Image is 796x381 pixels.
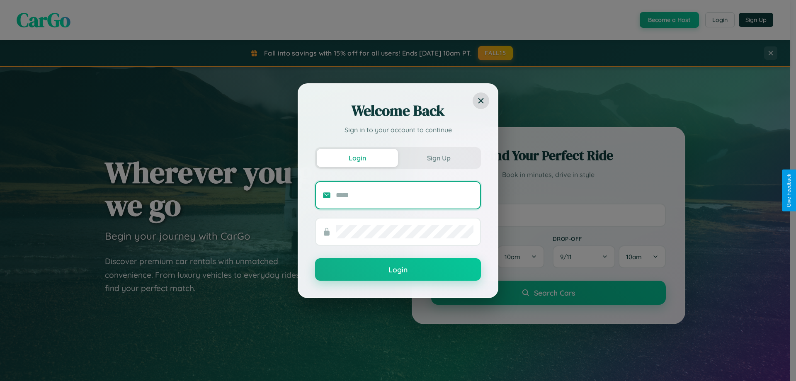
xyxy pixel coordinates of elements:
[398,149,479,167] button: Sign Up
[317,149,398,167] button: Login
[315,125,481,135] p: Sign in to your account to continue
[786,174,792,207] div: Give Feedback
[315,258,481,281] button: Login
[315,101,481,121] h2: Welcome Back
